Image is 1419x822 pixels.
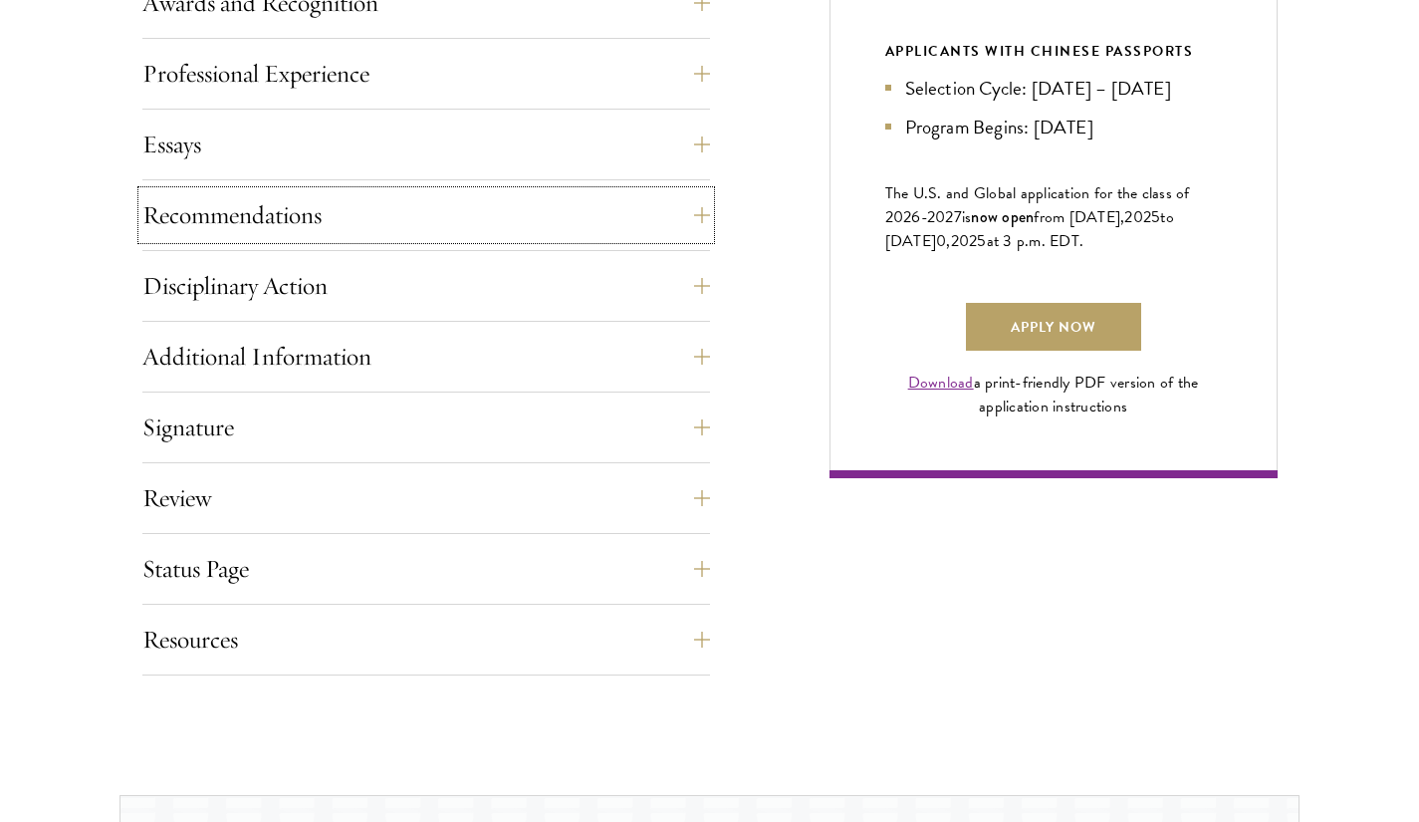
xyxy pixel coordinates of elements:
[951,229,978,253] span: 202
[1124,205,1151,229] span: 202
[142,404,710,451] button: Signature
[142,50,710,98] button: Professional Experience
[908,371,974,395] a: Download
[142,333,710,381] button: Additional Information
[936,229,946,253] span: 0
[946,229,950,253] span: ,
[142,616,710,664] button: Resources
[885,113,1222,141] li: Program Begins: [DATE]
[142,191,710,239] button: Recommendations
[971,205,1034,228] span: now open
[1034,205,1124,229] span: from [DATE],
[885,74,1222,103] li: Selection Cycle: [DATE] – [DATE]
[1151,205,1160,229] span: 5
[885,39,1222,64] div: APPLICANTS WITH CHINESE PASSPORTS
[966,303,1141,351] a: Apply Now
[885,205,1174,253] span: to [DATE]
[142,262,710,310] button: Disciplinary Action
[142,474,710,522] button: Review
[142,121,710,168] button: Essays
[885,371,1222,418] div: a print-friendly PDF version of the application instructions
[977,229,986,253] span: 5
[962,205,972,229] span: is
[921,205,954,229] span: -202
[142,545,710,593] button: Status Page
[911,205,920,229] span: 6
[987,229,1084,253] span: at 3 p.m. EDT.
[954,205,962,229] span: 7
[885,181,1190,229] span: The U.S. and Global application for the class of 202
